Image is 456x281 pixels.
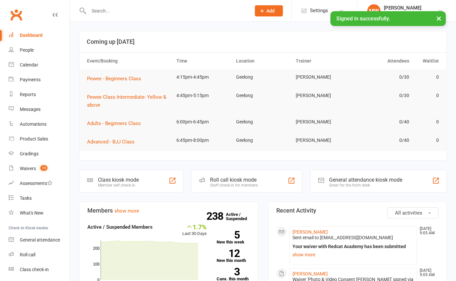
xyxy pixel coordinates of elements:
button: All activities [387,207,439,218]
div: Dashboard [20,33,43,38]
a: show more [292,250,414,259]
td: 4:15pm-4:45pm [173,69,233,85]
td: 6:45pm-8:00pm [173,133,233,148]
div: Reports [20,92,36,97]
a: General attendance kiosk mode [9,233,70,247]
span: Pewee Class Intermediate- Yellow & above [87,94,166,108]
div: Calendar [20,62,38,67]
button: Advanced - BJJ Class [87,138,139,146]
a: 3Canx. this month [217,268,250,281]
div: What's New [20,210,44,216]
span: All activities [395,210,422,216]
div: Messages [20,107,41,112]
div: Payments [20,77,41,82]
a: Reports [9,87,70,102]
a: Roll call [9,247,70,262]
td: [PERSON_NAME] [293,69,352,85]
div: General attendance [20,237,60,243]
button: Add [255,5,283,16]
time: [DATE] 9:05 AM [416,268,438,277]
a: Gradings [9,146,70,161]
span: Adults - Beginners Class [87,120,141,126]
span: Sent email to [EMAIL_ADDRESS][DOMAIN_NAME] [292,235,393,240]
td: [PERSON_NAME] [293,88,352,103]
a: Class kiosk mode [9,262,70,277]
div: Waivers [20,166,36,171]
strong: 3 [217,267,240,277]
a: 5New this week [217,231,250,244]
button: Adults - Beginners Class [87,119,145,127]
a: Assessments [9,176,70,191]
div: Roll call kiosk mode [210,177,258,183]
div: Product Sales [20,136,48,141]
strong: Active / Suspended Members [87,224,153,230]
a: Calendar [9,58,70,72]
a: [PERSON_NAME] [292,271,328,276]
time: [DATE] 9:05 AM [416,227,438,235]
div: Gradings [20,151,39,156]
input: Search... [87,6,246,15]
span: Add [266,8,275,13]
td: Geelong [233,69,293,85]
button: Pewee - Beginners Class [87,75,146,83]
td: 6:00pm-6:45pm [173,114,233,130]
div: Roll call [20,252,35,257]
div: Your waiver with Redcat Academy has been submitted [292,244,414,249]
a: Dashboard [9,28,70,43]
div: Great for the front desk [329,183,402,188]
div: Member self check-in [98,183,139,188]
td: Geelong [233,133,293,148]
div: People [20,47,34,53]
h3: Coming up [DATE] [87,38,439,45]
div: Class kiosk mode [98,177,139,183]
div: Automations [20,121,46,127]
a: Payments [9,72,70,87]
div: Last 30 Days [182,223,207,237]
a: People [9,43,70,58]
div: Assessments [20,181,52,186]
a: Clubworx [8,7,24,23]
div: 1.7% [182,223,207,230]
a: 238Active / Suspended [226,207,255,226]
div: Class check-in [20,267,49,272]
strong: 238 [206,211,226,221]
td: 0 [412,133,442,148]
a: show more [114,208,139,214]
th: Location [233,53,293,69]
a: What's New [9,206,70,220]
a: [PERSON_NAME] [292,229,328,235]
td: Geelong [233,114,293,130]
h3: Recent Activity [276,207,439,214]
a: Waivers 15 [9,161,70,176]
a: Messages [9,102,70,117]
a: Tasks [9,191,70,206]
div: Tasks [20,195,32,201]
strong: 12 [217,248,240,258]
td: [PERSON_NAME] [293,114,352,130]
th: Trainer [293,53,352,69]
span: Advanced - BJJ Class [87,139,135,145]
td: Geelong [233,88,293,103]
div: Staff check-in for members [210,183,258,188]
span: 15 [40,165,47,171]
td: 4:45pm-5:15pm [173,88,233,103]
th: Event/Booking [84,53,173,69]
button: Pewee Class Intermediate- Yellow & above [87,93,170,109]
span: Pewee - Beginners Class [87,76,141,82]
td: [PERSON_NAME] [293,133,352,148]
a: 12New this month [217,249,250,263]
a: Product Sales [9,132,70,146]
div: General attendance kiosk mode [329,177,402,183]
h3: Members [87,207,250,214]
a: Automations [9,117,70,132]
strong: 5 [217,230,240,240]
th: Time [173,53,233,69]
td: 0/40 [352,133,412,148]
span: Settings [310,3,328,18]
